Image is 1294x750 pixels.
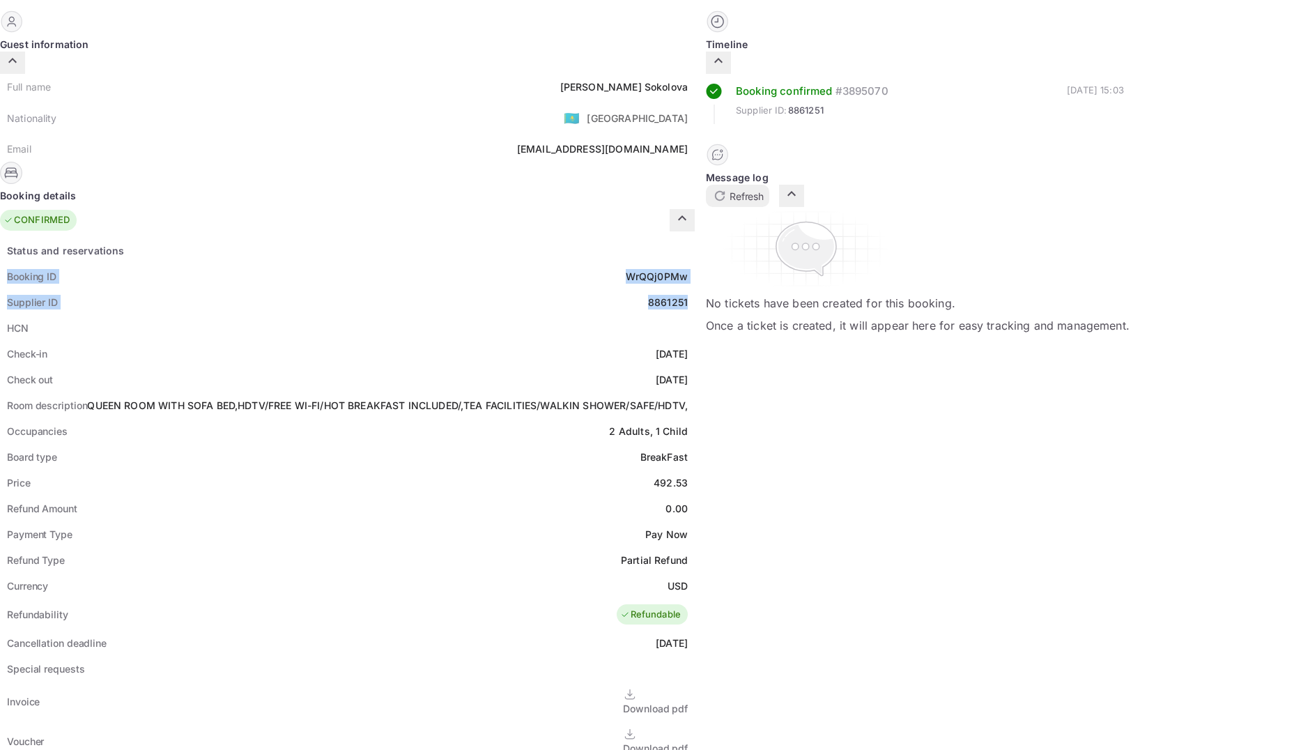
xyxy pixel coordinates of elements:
span: Supplier ID: [736,104,787,118]
div: Special requests [7,661,84,676]
div: Check out [7,372,53,387]
div: Full name [7,79,51,94]
div: Nationality [7,111,57,125]
div: Refund Type [7,553,65,567]
div: Booking ID [7,269,56,284]
div: [DATE] [656,636,688,650]
div: 2 Adults, 1 Child [609,424,688,438]
div: [PERSON_NAME] Sokolova [560,79,688,94]
div: [DATE] 15:03 [1067,84,1124,124]
div: Download pdf [623,701,688,716]
div: Refundable [620,608,681,622]
p: No tickets have been created for this booking. [706,295,1130,312]
div: Check-in [7,346,47,361]
div: 8861251 [648,295,688,309]
div: Supplier ID [7,295,58,309]
div: Message log [706,170,1130,185]
div: 492.53 [654,475,688,490]
div: Booking confirmed [736,84,833,100]
div: [EMAIL_ADDRESS][DOMAIN_NAME] [517,141,688,156]
div: 0.00 [665,501,688,516]
div: Partial Refund [621,553,688,567]
div: Invoice [7,694,40,709]
button: Refresh [706,185,769,207]
div: Room description [7,398,87,413]
div: Price [7,475,31,490]
div: Occupancies [7,424,68,438]
div: USD [668,579,688,593]
span: United States [564,105,580,130]
span: 8861251 [788,104,824,118]
div: Status and reservations [7,243,124,258]
div: HCN [7,321,29,335]
div: BreakFast [640,450,688,464]
div: Refund Amount [7,501,77,516]
div: WrQQj0PMw [626,269,688,284]
div: Refundability [7,607,68,622]
div: [DATE] [656,346,688,361]
div: Email [7,141,31,156]
div: Currency [7,579,48,593]
div: Pay Now [645,527,688,542]
div: CONFIRMED [3,213,70,227]
div: [GEOGRAPHIC_DATA] [587,111,688,125]
div: Board type [7,450,57,464]
p: Once a ticket is created, it will appear here for easy tracking and management. [706,317,1130,334]
p: Refresh [730,189,764,204]
div: Cancellation deadline [7,636,107,650]
div: [DATE] [656,372,688,387]
div: Voucher [7,734,44,749]
div: Payment Type [7,527,72,542]
div: QUEEN ROOM WITH SOFA BED,HDTV/FREE WI-FI/HOT BREAKFAST INCLUDED/,TEA FACILITIES/WALKIN SHOWER/SAF... [87,398,688,413]
div: # 3895070 [835,84,888,100]
div: Timeline [706,37,1130,52]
